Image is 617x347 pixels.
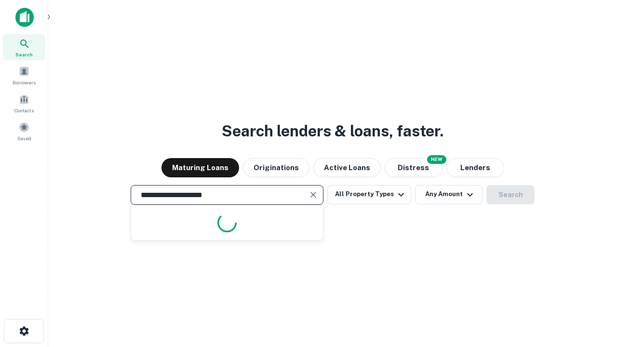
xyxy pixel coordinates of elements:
a: Search [3,34,45,60]
iframe: Chat Widget [569,270,617,316]
span: Search [15,51,33,58]
span: Borrowers [13,79,36,86]
span: Contacts [14,107,34,114]
button: Clear [307,188,320,201]
button: Originations [243,158,309,177]
img: capitalize-icon.png [15,8,34,27]
h3: Search lenders & loans, faster. [222,120,443,143]
button: Lenders [446,158,504,177]
div: NEW [427,155,446,164]
button: Active Loans [313,158,381,177]
button: Search distressed loans with lien and other non-mortgage details. [385,158,443,177]
a: Borrowers [3,62,45,88]
a: Saved [3,118,45,144]
button: Maturing Loans [161,158,239,177]
span: Saved [17,134,31,142]
a: Contacts [3,90,45,116]
button: Any Amount [415,185,483,204]
button: All Property Types [327,185,411,204]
